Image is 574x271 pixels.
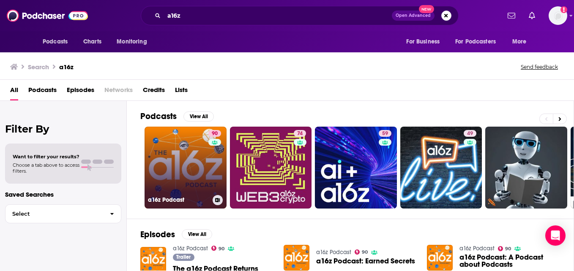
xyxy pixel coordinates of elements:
h3: a16z Podcast [148,196,209,203]
button: View All [183,111,214,122]
span: Open Advanced [396,14,431,18]
div: Search podcasts, credits, & more... [141,6,459,25]
a: a16z Podcast: Earned Secrets [316,257,415,265]
a: 74 [230,127,312,209]
a: 59 [379,130,391,137]
button: open menu [37,34,79,50]
p: Saved Searches [5,190,121,198]
button: open menu [506,34,537,50]
a: All [10,83,18,100]
span: Podcasts [43,36,68,48]
span: Networks [104,83,133,100]
img: Podchaser - Follow, Share and Rate Podcasts [7,8,88,24]
button: open menu [450,34,508,50]
span: For Business [406,36,440,48]
span: Logged in as alazaro [549,6,567,25]
span: 90 [212,130,218,138]
h3: a16z [59,63,74,71]
a: Lists [175,83,188,100]
span: Select [5,211,103,217]
a: Credits [143,83,165,100]
button: Send feedback [518,63,560,70]
button: open menu [400,34,450,50]
a: 90 [211,246,225,251]
span: Trailer [176,255,191,260]
h2: Episodes [140,229,175,240]
a: a16z Podcast [173,245,208,252]
a: 90 [355,249,368,255]
a: 49 [464,130,476,137]
img: User Profile [549,6,567,25]
button: Show profile menu [549,6,567,25]
a: Show notifications dropdown [504,8,519,23]
h2: Filter By [5,123,121,135]
a: 74 [294,130,306,137]
span: 90 [362,250,368,254]
div: Open Intercom Messenger [545,225,566,246]
input: Search podcasts, credits, & more... [164,9,392,22]
h2: Podcasts [140,111,177,122]
span: 49 [467,130,473,138]
a: a16z Podcast: A Podcast about Podcasts [459,254,560,268]
a: a16z Podcast [316,249,351,256]
a: 90a16z Podcast [145,127,227,209]
a: Charts [78,34,107,50]
span: Charts [83,36,101,48]
span: New [419,5,434,13]
span: More [512,36,527,48]
button: Select [5,204,121,223]
span: 74 [297,130,303,138]
img: a16z Podcast: Earned Secrets [284,245,309,271]
span: For Podcasters [455,36,496,48]
svg: Add a profile image [560,6,567,13]
a: EpisodesView All [140,229,212,240]
a: 59 [315,127,397,209]
button: open menu [111,34,158,50]
a: Podcasts [28,83,57,100]
span: 90 [505,247,511,251]
button: View All [182,229,212,239]
button: Open AdvancedNew [392,11,435,21]
a: 49 [400,127,482,209]
span: Want to filter your results? [13,154,79,160]
span: Choose a tab above to access filters. [13,162,79,174]
a: Episodes [67,83,94,100]
span: Monitoring [117,36,147,48]
span: 90 [219,247,224,251]
a: PodcastsView All [140,111,214,122]
a: a16z Podcast [459,245,495,252]
a: 90 [208,130,221,137]
img: a16z Podcast: A Podcast about Podcasts [427,245,453,271]
span: 59 [382,130,388,138]
a: Show notifications dropdown [525,8,538,23]
h3: Search [28,63,49,71]
a: 90 [498,246,511,251]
